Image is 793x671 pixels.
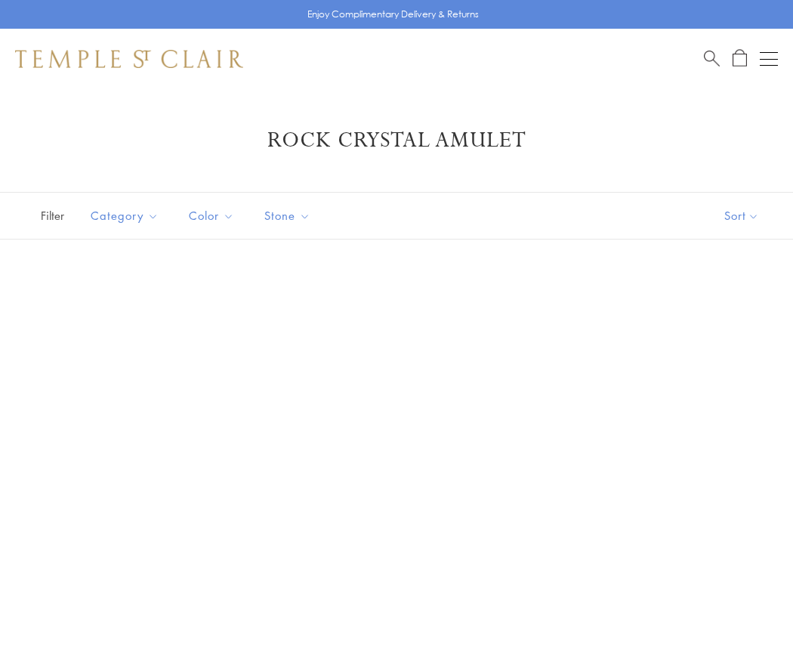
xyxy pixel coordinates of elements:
[690,193,793,239] button: Show sort by
[83,206,170,225] span: Category
[733,49,747,68] a: Open Shopping Bag
[38,127,755,154] h1: Rock Crystal Amulet
[79,199,170,233] button: Category
[704,49,720,68] a: Search
[257,206,322,225] span: Stone
[760,50,778,68] button: Open navigation
[307,7,479,22] p: Enjoy Complimentary Delivery & Returns
[253,199,322,233] button: Stone
[177,199,245,233] button: Color
[15,50,243,68] img: Temple St. Clair
[181,206,245,225] span: Color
